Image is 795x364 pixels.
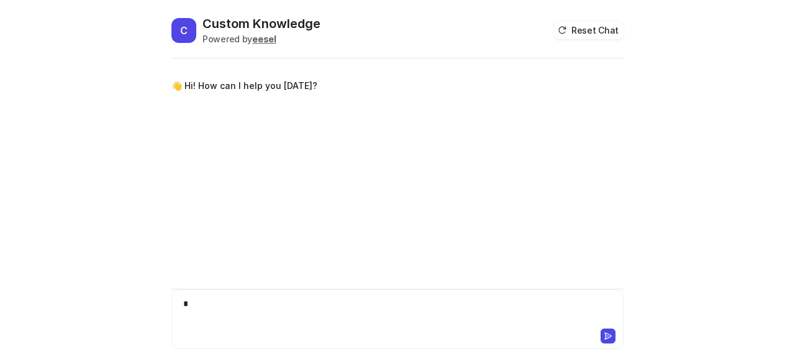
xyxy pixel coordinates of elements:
[252,34,276,44] b: eesel
[202,15,320,32] h2: Custom Knowledge
[171,18,196,43] span: C
[554,21,624,39] button: Reset Chat
[202,32,320,45] div: Powered by
[171,78,317,93] p: 👋 Hi! How can I help you [DATE]?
